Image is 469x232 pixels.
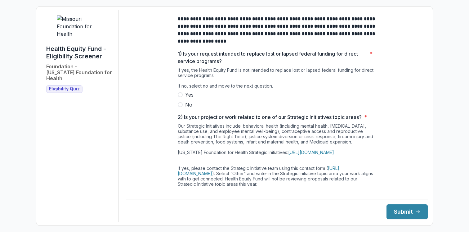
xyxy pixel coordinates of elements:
[46,45,114,60] h1: Health Equity Fund - Eligibility Screener
[49,86,80,92] span: Eligibility Quiz
[178,113,362,121] p: 2) Is your project or work related to one of our Strategic Initiatives topic areas?
[185,101,192,108] span: No
[46,64,114,82] h2: Foundation - [US_STATE] Foundation for Health
[178,166,339,176] a: [URL][DOMAIN_NAME]
[386,204,428,219] button: Submit
[57,15,103,38] img: Missouri Foundation for Health
[178,50,367,65] p: 1) Is your request intended to replace lost or lapsed federal funding for direct service programs?
[185,91,194,98] span: Yes
[288,150,334,155] a: [URL][DOMAIN_NAME]
[178,67,376,91] div: If yes, the Health Equity Fund is not intended to replace lost or lapsed federal funding for dire...
[178,123,376,200] div: Our Strategic Initiatives include: behavioral health (including mental health, [MEDICAL_DATA], su...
